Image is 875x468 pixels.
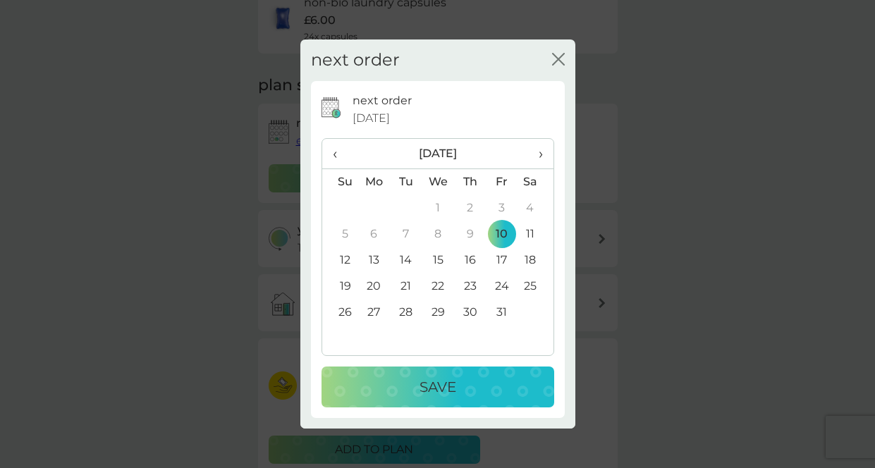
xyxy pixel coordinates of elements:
[454,168,486,195] th: Th
[422,300,454,326] td: 29
[486,221,518,247] td: 10
[528,139,542,168] span: ›
[322,168,358,195] th: Su
[322,221,358,247] td: 5
[454,221,486,247] td: 9
[358,300,391,326] td: 27
[390,273,422,300] td: 21
[486,168,518,195] th: Fr
[422,168,454,195] th: We
[454,300,486,326] td: 30
[390,247,422,273] td: 14
[518,195,553,221] td: 4
[486,195,518,221] td: 3
[311,50,400,70] h2: next order
[454,247,486,273] td: 16
[486,247,518,273] td: 17
[390,221,422,247] td: 7
[454,273,486,300] td: 23
[322,247,358,273] td: 12
[322,300,358,326] td: 26
[390,168,422,195] th: Tu
[518,221,553,247] td: 11
[358,273,391,300] td: 20
[358,221,391,247] td: 6
[486,300,518,326] td: 31
[322,273,358,300] td: 19
[333,139,348,168] span: ‹
[353,109,390,128] span: [DATE]
[518,273,553,300] td: 25
[422,273,454,300] td: 22
[422,247,454,273] td: 15
[420,376,456,398] p: Save
[518,168,553,195] th: Sa
[358,168,391,195] th: Mo
[390,300,422,326] td: 28
[358,247,391,273] td: 13
[353,92,412,110] p: next order
[518,247,553,273] td: 18
[422,221,454,247] td: 8
[358,139,518,169] th: [DATE]
[422,195,454,221] td: 1
[322,367,554,407] button: Save
[552,53,565,68] button: close
[454,195,486,221] td: 2
[486,273,518,300] td: 24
